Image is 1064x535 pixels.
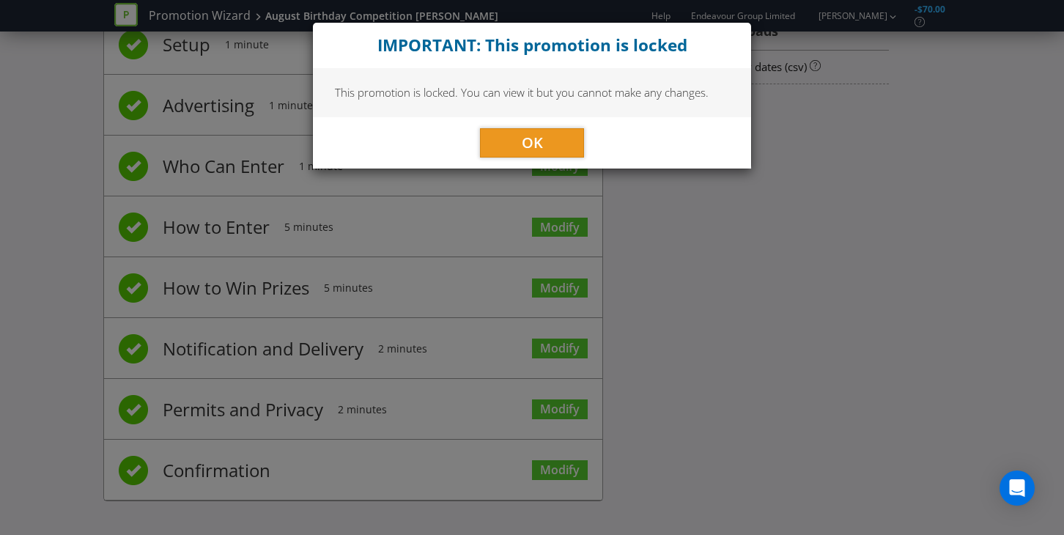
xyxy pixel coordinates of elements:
div: This promotion is locked. You can view it but you cannot make any changes. [313,68,751,117]
button: OK [480,128,584,158]
span: OK [522,133,543,152]
div: Close [313,23,751,68]
div: Open Intercom Messenger [1000,471,1035,506]
strong: IMPORTANT: This promotion is locked [377,34,687,56]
